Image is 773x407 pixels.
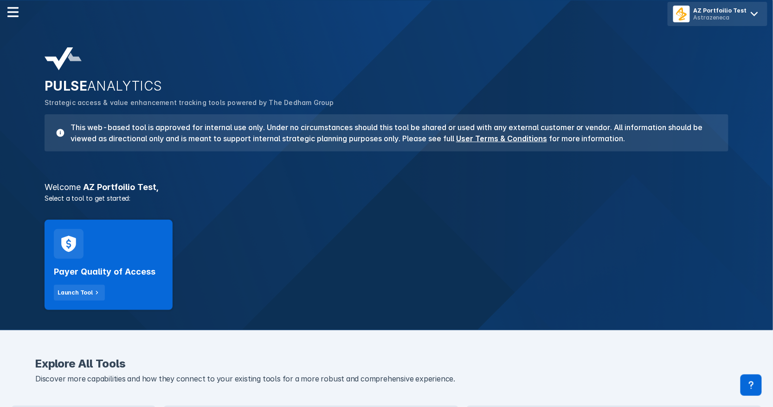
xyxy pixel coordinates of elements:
h3: AZ Portfoilio Test , [39,183,734,191]
a: User Terms & Conditions [456,134,547,143]
a: Payer Quality of AccessLaunch Tool [45,220,173,310]
h2: Explore All Tools [35,358,738,369]
p: Select a tool to get started: [39,193,734,203]
div: Launch Tool [58,289,93,297]
h2: PULSE [45,78,728,94]
button: Launch Tool [54,285,105,301]
div: Contact Support [741,374,762,396]
img: menu button [675,7,688,20]
div: Astrazeneca [694,14,747,21]
p: Discover more capabilities and how they connect to your existing tools for a more robust and comp... [35,373,738,385]
span: Welcome [45,182,81,192]
span: ANALYTICS [87,78,162,94]
img: menu--horizontal.svg [7,7,19,18]
div: AZ Portfoilio Test [694,7,747,14]
p: Strategic access & value enhancement tracking tools powered by The Dedham Group [45,98,728,108]
h3: This web-based tool is approved for internal use only. Under no circumstances should this tool be... [65,122,717,144]
h2: Payer Quality of Access [54,266,155,277]
img: pulse-analytics-logo [45,47,82,71]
